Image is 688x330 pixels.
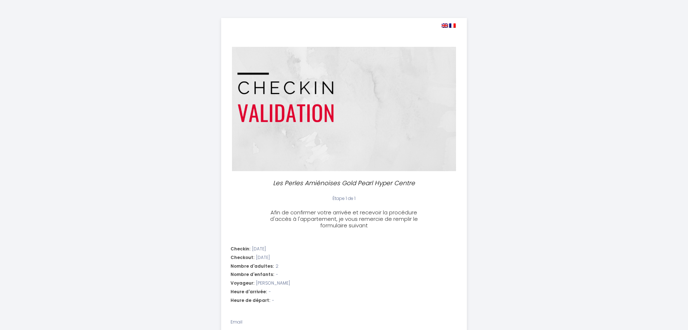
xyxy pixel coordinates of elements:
span: - [272,297,274,304]
span: [PERSON_NAME] [256,280,290,287]
span: Nombre d'enfants: [231,271,274,278]
span: Voyageur: [231,280,254,287]
span: Nombre d'adultes: [231,263,274,270]
span: Checkin: [231,246,250,253]
span: [DATE] [256,254,270,261]
span: Heure d'arrivée: [231,289,267,295]
span: Checkout: [231,254,254,261]
label: Email [231,319,242,326]
span: Heure de départ: [231,297,270,304]
img: fr.png [449,23,456,28]
img: en.png [442,23,448,28]
span: - [276,271,278,278]
span: [DATE] [252,246,266,253]
span: Étape 1 de 1 [332,195,356,201]
span: Afin de confirmer votre arrivée et recevoir la procédure d'accès à l'appartement, je vous remerci... [270,209,418,229]
span: 2 [276,263,278,270]
span: - [269,289,271,295]
p: Les Perles Amiénoises Gold Pearl Hyper Centre [267,178,421,188]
